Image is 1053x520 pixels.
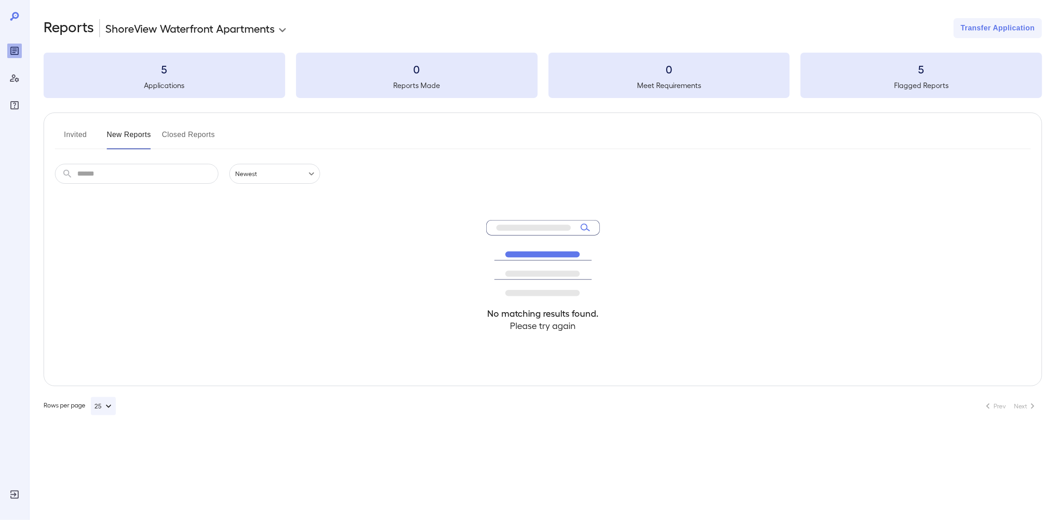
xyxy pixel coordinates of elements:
[7,98,22,113] div: FAQ
[105,21,275,35] p: ShoreView Waterfront Apartments
[296,62,538,76] h3: 0
[549,80,790,91] h5: Meet Requirements
[979,399,1042,413] nav: pagination navigation
[486,307,600,319] h4: No matching results found.
[55,128,96,149] button: Invited
[549,62,790,76] h3: 0
[91,397,116,415] button: 25
[44,397,116,415] div: Rows per page
[801,80,1042,91] h5: Flagged Reports
[44,80,285,91] h5: Applications
[229,164,320,184] div: Newest
[107,128,151,149] button: New Reports
[954,18,1042,38] button: Transfer Application
[44,53,1042,98] summary: 5Applications0Reports Made0Meet Requirements5Flagged Reports
[7,487,22,502] div: Log Out
[162,128,215,149] button: Closed Reports
[44,62,285,76] h3: 5
[7,44,22,58] div: Reports
[486,319,600,332] h4: Please try again
[7,71,22,85] div: Manage Users
[801,62,1042,76] h3: 5
[44,18,94,38] h2: Reports
[296,80,538,91] h5: Reports Made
